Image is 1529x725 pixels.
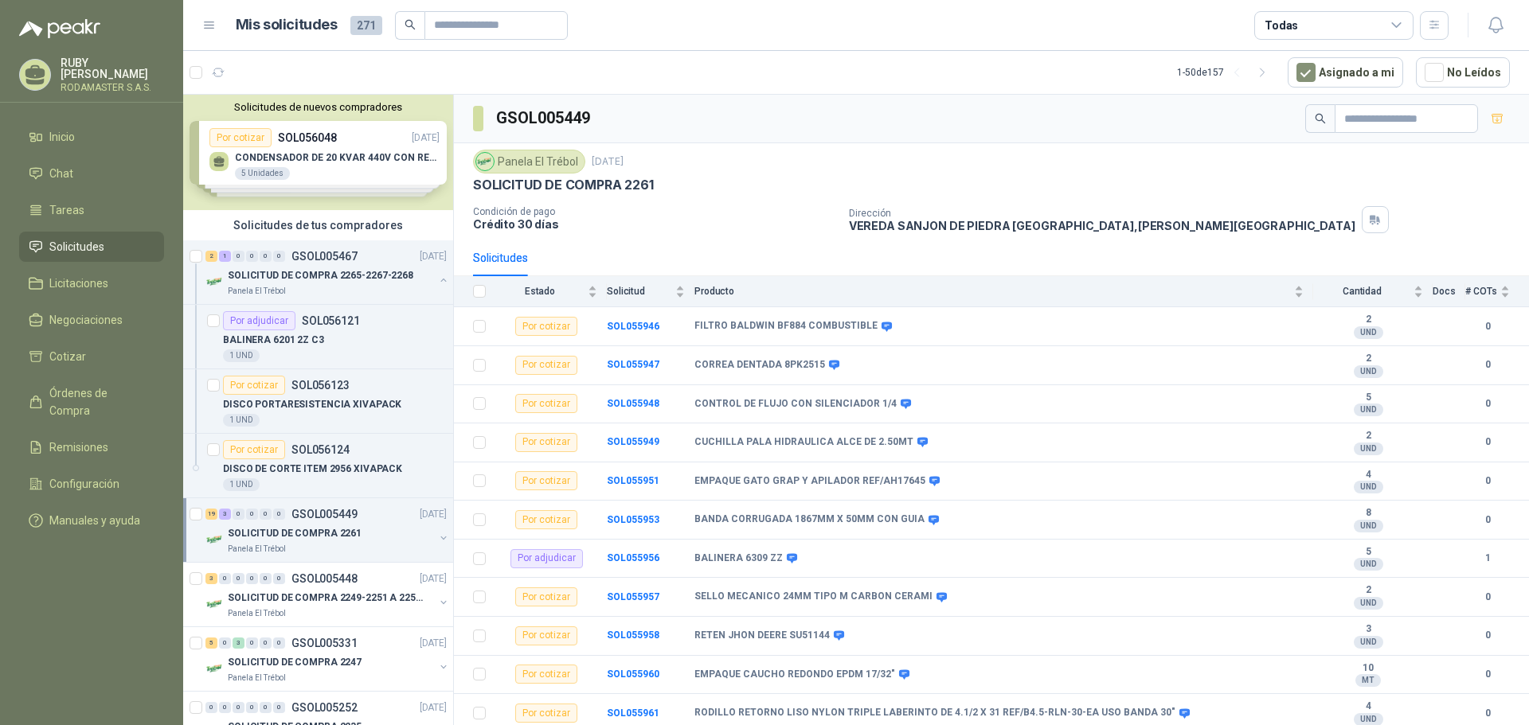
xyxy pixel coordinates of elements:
b: 0 [1465,667,1510,682]
p: SOL056123 [291,380,350,391]
a: SOL055953 [607,514,659,525]
div: 0 [205,702,217,713]
span: Licitaciones [49,275,108,292]
th: Docs [1433,276,1465,307]
div: 0 [219,637,231,649]
a: SOL055946 [607,321,659,332]
b: 4 [1313,700,1423,713]
div: 3 [219,509,231,520]
b: 4 [1313,469,1423,481]
div: UND [1354,558,1383,571]
div: Por cotizar [515,356,577,375]
div: UND [1354,365,1383,378]
b: SOL055958 [607,630,659,641]
div: Por adjudicar [510,549,583,568]
div: Por cotizar [223,440,285,459]
p: SOLICITUD DE COMPRA 2249-2251 A 2256-2258 Y 2262 [228,591,426,606]
b: 2 [1313,353,1423,365]
div: Solicitudes de tus compradores [183,210,453,240]
div: 0 [219,573,231,584]
div: 0 [233,573,244,584]
p: RODAMASTER S.A.S. [61,83,164,92]
img: Company Logo [476,153,494,170]
a: Solicitudes [19,232,164,262]
p: [DATE] [420,700,447,715]
img: Logo peakr [19,19,100,38]
b: 2 [1313,314,1423,326]
div: Solicitudes [473,249,528,267]
th: Producto [694,276,1313,307]
p: [DATE] [420,507,447,522]
b: SELLO MECANICO 24MM TIPO M CARBON CERAMI [694,591,933,603]
b: CUCHILLA PALA HIDRAULICA ALCE DE 2.50MT [694,436,913,449]
th: # COTs [1465,276,1529,307]
div: 0 [260,509,272,520]
div: 0 [273,251,285,262]
span: Remisiones [49,439,108,456]
div: UND [1354,326,1383,339]
p: GSOL005467 [291,251,358,262]
b: 0 [1465,435,1510,450]
b: BANDA CORRUGADA 1867MM X 50MM CON GUIA [694,513,925,526]
span: search [405,19,416,30]
p: Crédito 30 días [473,217,836,231]
a: Cotizar [19,341,164,372]
p: SOL056121 [302,315,360,326]
span: Chat [49,165,73,182]
a: 5 0 3 0 0 0 GSOL005331[DATE] Company LogoSOLICITUD DE COMPRA 2247Panela El Trébol [205,633,450,684]
div: Solicitudes de nuevos compradoresPor cotizarSOL056048[DATE] CONDENSADOR DE 20 KVAR 440V CON RESIS... [183,95,453,210]
div: 0 [233,702,244,713]
a: SOL055951 [607,475,659,486]
div: 0 [260,573,272,584]
div: MT [1355,674,1381,687]
div: 0 [260,251,272,262]
b: RODILLO RETORNO LISO NYLON TRIPLE LABERINTO DE 4.1/2 X 31 REF/B4.5-RLN-30-EA USO BANDA 30" [694,707,1175,719]
img: Company Logo [205,530,225,549]
b: 5 [1313,392,1423,404]
div: 0 [273,509,285,520]
b: 0 [1465,396,1510,411]
a: Inicio [19,122,164,152]
b: CORREA DENTADA 8PK2515 [694,359,825,372]
b: FILTRO BALDWIN BF884 COMBUSTIBLE [694,320,878,333]
a: SOL055960 [607,668,659,680]
span: Cantidad [1313,286,1410,297]
div: 0 [246,702,258,713]
a: Por adjudicarSOL056121BALINERA 6201 2Z C31 UND [183,305,453,369]
b: SOL055947 [607,359,659,370]
b: 0 [1465,319,1510,334]
div: 0 [246,637,258,649]
div: 19 [205,509,217,520]
b: 2 [1313,584,1423,597]
p: GSOL005331 [291,637,358,649]
div: UND [1354,636,1383,649]
b: 3 [1313,623,1423,636]
p: [DATE] [420,571,447,587]
a: SOL055961 [607,707,659,719]
b: EMPAQUE CAUCHO REDONDO EPDM 17/32" [694,668,895,681]
a: Por cotizarSOL056123DISCO PORTARESISTENCIA XIVAPACK1 UND [183,369,453,434]
span: Cotizar [49,348,86,365]
p: Dirección [849,208,1355,219]
p: BALINERA 6201 2Z C3 [223,333,324,348]
b: 0 [1465,513,1510,528]
div: Por cotizar [515,433,577,452]
th: Solicitud [607,276,694,307]
span: Configuración [49,475,119,493]
div: 3 [233,637,244,649]
p: DISCO PORTARESISTENCIA XIVAPACK [223,397,401,412]
p: GSOL005252 [291,702,358,713]
div: Por cotizar [515,587,577,606]
p: [DATE] [420,636,447,651]
div: 1 UND [223,478,260,491]
a: Configuración [19,469,164,499]
div: 5 [205,637,217,649]
div: 2 [205,251,217,262]
a: Remisiones [19,432,164,462]
p: [DATE] [592,154,624,170]
b: 5 [1313,546,1423,559]
img: Company Logo [205,659,225,678]
div: 0 [273,702,285,713]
